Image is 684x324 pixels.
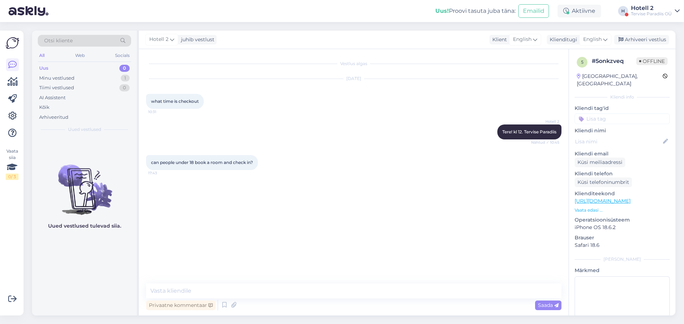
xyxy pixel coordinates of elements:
span: Tere! kl 12. Tervise Paradiis [502,129,556,134]
p: Kliendi telefon [575,170,670,177]
span: 10:31 [148,109,175,115]
div: 0 [119,65,130,72]
div: 1 [121,75,130,82]
p: iPhone OS 18.6.2 [575,224,670,231]
p: Brauser [575,234,670,241]
span: Hotell 2 [533,119,559,124]
div: Uus [39,65,48,72]
p: Kliendi tag'id [575,105,670,112]
span: Saada [538,302,559,308]
span: Offline [636,57,668,65]
div: [DATE] [146,75,561,82]
div: All [38,51,46,60]
div: AI Assistent [39,94,66,101]
div: 0 [119,84,130,91]
span: 5 [581,59,584,65]
div: Vestlus algas [146,60,561,67]
div: Küsi meiliaadressi [575,158,625,167]
p: Märkmed [575,267,670,274]
div: Privaatne kommentaar [146,301,216,310]
p: Klienditeekond [575,190,670,197]
b: Uus! [435,7,449,14]
div: [GEOGRAPHIC_DATA], [GEOGRAPHIC_DATA] [577,73,663,87]
div: Küsi telefoninumbrit [575,177,632,187]
a: Hotell 2Tervise Paradiis OÜ [631,5,680,17]
div: H [618,6,628,16]
div: Kliendi info [575,94,670,100]
input: Lisa nimi [575,138,662,145]
div: Aktiivne [558,5,601,17]
p: Kliendi email [575,150,670,158]
div: [PERSON_NAME] [575,256,670,262]
span: Hotell 2 [149,36,169,43]
div: Kõik [39,104,50,111]
input: Lisa tag [575,113,670,124]
div: Arhiveeri vestlus [614,35,669,44]
div: Arhiveeritud [39,114,68,121]
a: [URL][DOMAIN_NAME] [575,198,631,204]
button: Emailid [518,4,549,18]
span: can people under 18 book a room and check in? [151,160,253,165]
div: # 5onkzveq [592,57,636,65]
img: Askly Logo [6,36,19,50]
p: Safari 18.6 [575,241,670,249]
span: English [513,36,532,43]
span: Uued vestlused [68,126,101,133]
p: Operatsioonisüsteem [575,216,670,224]
img: No chats [32,152,137,216]
div: Tervise Paradiis OÜ [631,11,672,17]
div: juhib vestlust [178,36,214,43]
p: Uued vestlused tulevad siia. [48,222,121,230]
p: Kliendi nimi [575,127,670,134]
span: Nähtud ✓ 10:45 [531,140,559,145]
div: Socials [114,51,131,60]
div: Web [74,51,86,60]
span: 17:43 [148,170,175,176]
div: Hotell 2 [631,5,672,11]
p: Vaata edasi ... [575,207,670,213]
div: Minu vestlused [39,75,74,82]
div: 0 / 3 [6,174,19,180]
span: Otsi kliente [44,37,73,44]
div: Tiimi vestlused [39,84,74,91]
div: Proovi tasuta juba täna: [435,7,515,15]
div: Klienditugi [547,36,577,43]
div: Klient [489,36,507,43]
span: English [583,36,602,43]
div: Vaata siia [6,148,19,180]
span: what time is checkout [151,99,199,104]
